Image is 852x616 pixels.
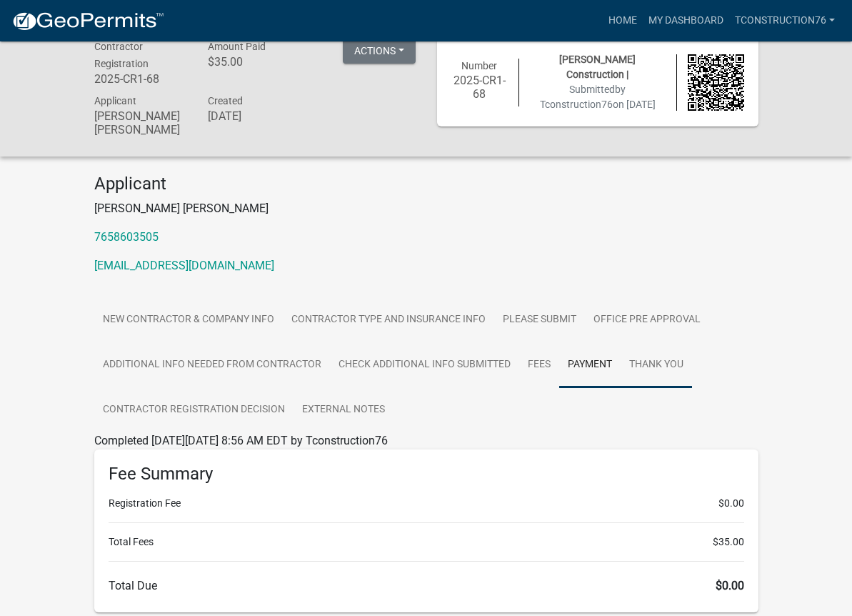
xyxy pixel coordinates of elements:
[94,109,187,136] h6: [PERSON_NAME] [PERSON_NAME]
[559,54,636,80] span: [PERSON_NAME] Construction |
[94,259,274,272] a: [EMAIL_ADDRESS][DOMAIN_NAME]
[208,55,301,69] h6: $35.00
[94,434,388,447] span: Completed [DATE][DATE] 8:56 AM EDT by Tconstruction76
[451,74,508,101] h6: 2025-CR1-68
[540,84,656,110] span: Submitted on [DATE]
[729,7,841,34] a: Tconstruction76
[688,54,744,111] img: QR code
[585,297,709,343] a: Office Pre Approval
[94,387,294,433] a: Contractor Registration Decision
[343,38,416,64] button: Actions
[716,579,744,592] span: $0.00
[94,200,758,217] p: [PERSON_NAME] [PERSON_NAME]
[109,579,744,592] h6: Total Due
[294,387,394,433] a: External Notes
[494,297,585,343] a: Please Submit
[109,535,744,550] li: Total Fees
[109,496,744,511] li: Registration Fee
[643,7,729,34] a: My Dashboard
[208,95,243,106] span: Created
[94,342,330,388] a: Additional Info needed from Contractor
[208,109,301,123] h6: [DATE]
[713,535,744,550] span: $35.00
[109,464,744,485] h6: Fee Summary
[208,41,266,52] span: Amount Paid
[461,60,497,71] span: Number
[621,342,692,388] a: Thank you
[94,72,187,86] h6: 2025-CR1-68
[603,7,643,34] a: Home
[94,230,159,244] a: 7658603505
[283,297,494,343] a: Contractor Type and Insurance Info
[94,297,283,343] a: New Contractor & Company Info
[94,95,136,106] span: Applicant
[94,174,758,194] h4: Applicant
[559,342,621,388] a: Payment
[330,342,519,388] a: Check Additional Info Submitted
[718,496,744,511] span: $0.00
[519,342,559,388] a: Fees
